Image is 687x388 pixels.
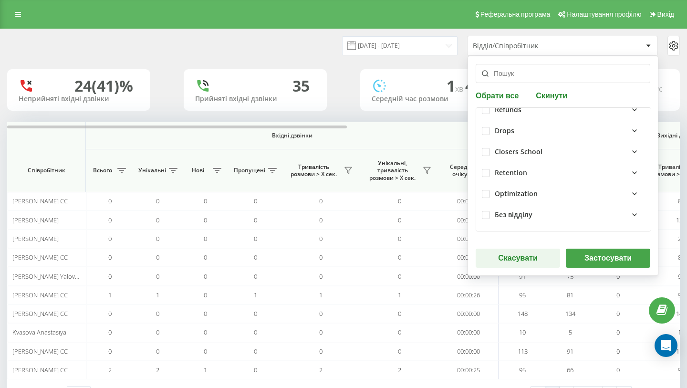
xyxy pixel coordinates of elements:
[108,291,112,299] span: 1
[74,77,133,95] div: 24 (41)%
[204,272,207,281] span: 0
[12,347,68,356] span: [PERSON_NAME] CC
[439,361,499,379] td: 00:00:25
[156,197,159,205] span: 0
[204,309,207,318] span: 0
[319,253,323,262] span: 0
[186,167,210,174] span: Нові
[569,328,572,336] span: 5
[439,342,499,361] td: 00:00:00
[108,197,112,205] span: 0
[319,366,323,374] span: 2
[254,291,257,299] span: 1
[398,328,401,336] span: 0
[204,366,207,374] span: 1
[156,234,159,243] span: 0
[519,291,526,299] span: 95
[204,328,207,336] span: 0
[480,10,551,18] span: Реферальна програма
[495,190,538,198] div: Optimization
[398,216,401,224] span: 0
[204,197,207,205] span: 0
[398,234,401,243] span: 0
[286,163,341,178] span: Тривалість розмови > Х сек.
[91,167,114,174] span: Всього
[398,291,401,299] span: 1
[111,132,473,139] span: Вхідні дзвінки
[319,291,323,299] span: 1
[616,291,620,299] span: 0
[254,216,257,224] span: 0
[439,248,499,267] td: 00:00:00
[254,197,257,205] span: 0
[455,84,465,94] span: хв
[678,328,685,336] span: 10
[495,127,514,135] div: Drops
[204,234,207,243] span: 0
[254,272,257,281] span: 0
[292,77,310,95] div: 35
[439,192,499,210] td: 00:00:00
[567,291,573,299] span: 81
[108,347,112,356] span: 0
[476,249,560,268] button: Скасувати
[676,309,686,318] span: 148
[138,167,166,174] span: Унікальні
[254,328,257,336] span: 0
[156,253,159,262] span: 0
[495,148,542,156] div: Closers School
[254,234,257,243] span: 0
[678,272,685,281] span: 91
[372,95,492,103] div: Середній час розмови
[655,334,677,357] div: Open Intercom Messenger
[473,42,587,50] div: Відділ/Співробітник
[616,328,620,336] span: 0
[254,347,257,356] span: 0
[495,169,527,177] div: Retention
[254,309,257,318] span: 0
[12,366,68,374] span: [PERSON_NAME] CC
[398,366,401,374] span: 2
[204,253,207,262] span: 0
[108,309,112,318] span: 0
[616,272,620,281] span: 0
[156,328,159,336] span: 0
[616,309,620,318] span: 0
[234,167,265,174] span: Пропущені
[447,75,465,96] span: 1
[567,366,573,374] span: 66
[12,328,66,336] span: Kvasova Anastasiya
[518,347,528,356] span: 113
[108,328,112,336] span: 0
[495,106,521,114] div: Refunds
[398,347,401,356] span: 0
[156,309,159,318] span: 0
[476,64,650,83] input: Пошук
[446,163,491,178] span: Середній час очікування
[567,347,573,356] span: 91
[676,216,686,224] span: 131
[519,328,526,336] span: 10
[439,210,499,229] td: 00:00:00
[616,366,620,374] span: 0
[19,95,139,103] div: Неприйняті вхідні дзвінки
[398,253,401,262] span: 0
[657,10,674,18] span: Вихід
[156,272,159,281] span: 0
[398,272,401,281] span: 0
[12,197,68,205] span: [PERSON_NAME] CC
[398,197,401,205] span: 0
[319,309,323,318] span: 0
[319,347,323,356] span: 0
[12,272,98,281] span: [PERSON_NAME] Yalovenko CC
[439,286,499,304] td: 00:00:26
[439,230,499,248] td: 00:00:00
[495,211,532,219] div: Без відділу
[566,249,650,268] button: Застосувати
[319,234,323,243] span: 0
[678,366,685,374] span: 95
[254,366,257,374] span: 0
[12,291,68,299] span: [PERSON_NAME] CC
[678,197,685,205] span: 88
[108,216,112,224] span: 0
